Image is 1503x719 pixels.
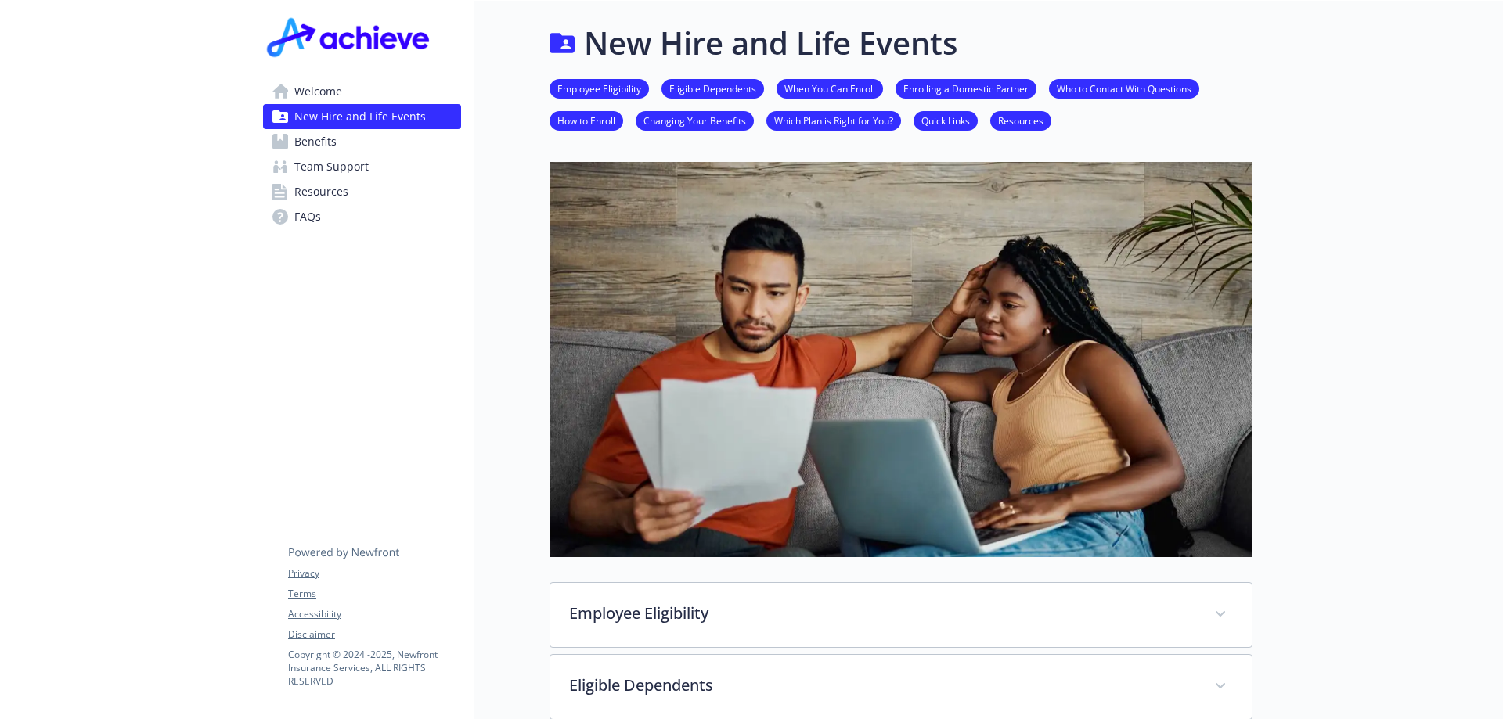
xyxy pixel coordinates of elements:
[263,179,461,204] a: Resources
[569,674,1195,697] p: Eligible Dependents
[263,104,461,129] a: New Hire and Life Events
[990,113,1051,128] a: Resources
[263,204,461,229] a: FAQs
[288,607,460,621] a: Accessibility
[550,583,1252,647] div: Employee Eligibility
[1049,81,1199,95] a: Who to Contact With Questions
[777,81,883,95] a: When You Can Enroll
[550,162,1252,557] img: new hire page banner
[263,79,461,104] a: Welcome
[294,104,426,129] span: New Hire and Life Events
[914,113,978,128] a: Quick Links
[661,81,764,95] a: Eligible Dependents
[550,655,1252,719] div: Eligible Dependents
[294,154,369,179] span: Team Support
[550,81,649,95] a: Employee Eligibility
[294,79,342,104] span: Welcome
[550,113,623,128] a: How to Enroll
[294,129,337,154] span: Benefits
[584,20,957,67] h1: New Hire and Life Events
[263,129,461,154] a: Benefits
[896,81,1036,95] a: Enrolling a Domestic Partner
[263,154,461,179] a: Team Support
[288,587,460,601] a: Terms
[766,113,901,128] a: Which Plan is Right for You?
[288,627,460,642] a: Disclaimer
[636,113,754,128] a: Changing Your Benefits
[294,204,321,229] span: FAQs
[288,566,460,581] a: Privacy
[569,602,1195,625] p: Employee Eligibility
[288,648,460,688] p: Copyright © 2024 - 2025 , Newfront Insurance Services, ALL RIGHTS RESERVED
[294,179,348,204] span: Resources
